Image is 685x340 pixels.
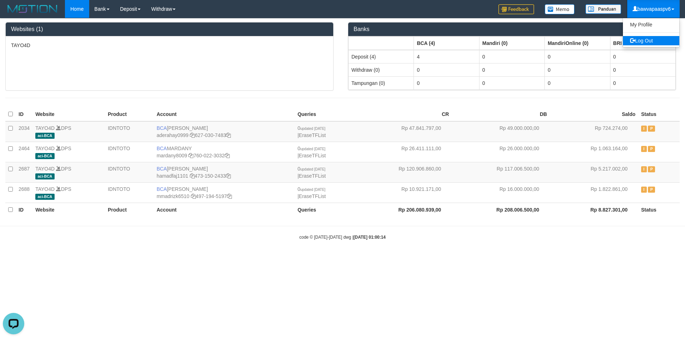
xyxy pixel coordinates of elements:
a: aderahay0999 [157,132,189,138]
span: Paused [648,146,655,152]
td: DPS [32,142,105,162]
span: Inactive [641,126,647,132]
a: TAYO4D [35,125,55,131]
td: Rp 5.217.002,00 [550,162,638,182]
th: Queries [295,203,354,217]
a: Copy mardany8009 to clipboard [188,153,193,158]
span: | [298,125,326,138]
a: Copy 7600223032 to clipboard [225,153,230,158]
td: DPS [32,182,105,203]
td: 0 [479,76,544,90]
span: | [298,166,326,179]
th: DB [452,107,550,121]
td: 0 [479,63,544,76]
th: CR [354,107,452,121]
th: Product [105,107,154,121]
td: DPS [32,121,105,142]
th: Queries [295,107,354,121]
td: Deposit (4) [349,50,414,64]
a: My Profile [623,20,679,29]
th: Status [638,203,680,217]
a: EraseTFList [299,173,326,179]
a: Copy mmadrizk6510 to clipboard [191,193,196,199]
td: 0 [545,63,610,76]
td: DPS [32,162,105,182]
th: Saldo [550,107,638,121]
td: Rp 1.822.861,00 [550,182,638,203]
td: Rp 26.411.111,00 [354,142,452,162]
td: 0 [610,50,675,64]
a: mardany8009 [157,153,187,158]
td: 0 [479,50,544,64]
td: 0 [610,76,675,90]
a: TAYO4D [35,186,55,192]
span: 0 [298,166,325,172]
th: Rp 8.827.301,00 [550,203,638,217]
th: Website [32,107,105,121]
span: Inactive [641,146,647,152]
span: updated [DATE] [300,188,325,192]
th: Group: activate to sort column ascending [479,36,544,50]
span: updated [DATE] [300,127,325,131]
span: BCA [157,125,167,131]
h3: Websites (1) [11,26,328,32]
a: Copy 4971945197 to clipboard [227,193,232,199]
a: EraseTFList [299,132,326,138]
a: mmadrizk6510 [157,193,189,199]
td: 0 [414,63,479,76]
span: Paused [648,166,655,172]
span: updated [DATE] [300,167,325,171]
a: TAYO4D [35,166,55,172]
img: Feedback.jpg [498,4,534,14]
th: Group: activate to sort column ascending [414,36,479,50]
th: Account [154,203,295,217]
span: aci-BCA [35,173,54,179]
th: Account [154,107,295,121]
td: 0 [545,76,610,90]
span: Paused [648,187,655,193]
a: Copy 6270307483 to clipboard [226,132,231,138]
a: Log Out [623,36,679,45]
td: Rp 26.000.000,00 [452,142,550,162]
span: 0 [298,186,325,192]
td: 2464 [16,142,32,162]
td: 4 [414,50,479,64]
button: Open LiveChat chat widget [3,3,24,24]
td: IDNTOTO [105,121,154,142]
span: BCA [157,186,167,192]
td: [PERSON_NAME] 627-030-7483 [154,121,295,142]
span: Inactive [641,166,647,172]
th: Group: activate to sort column ascending [545,36,610,50]
td: 0 [610,63,675,76]
span: | [298,186,326,199]
th: Group: activate to sort column ascending [610,36,675,50]
th: ID [16,107,32,121]
span: | [298,146,326,158]
th: Group: activate to sort column ascending [349,36,414,50]
th: ID [16,203,32,217]
a: EraseTFList [299,153,326,158]
span: aci-BCA [35,153,54,159]
span: aci-BCA [35,194,54,200]
td: IDNTOTO [105,162,154,182]
td: 2687 [16,162,32,182]
th: Product [105,203,154,217]
th: Website [32,203,105,217]
td: Rp 117.006.500,00 [452,162,550,182]
td: IDNTOTO [105,182,154,203]
td: 0 [545,50,610,64]
img: Button%20Memo.svg [545,4,575,14]
td: 2688 [16,182,32,203]
td: 0 [414,76,479,90]
td: Rp 47.841.797,00 [354,121,452,142]
td: Rp 16.000.000,00 [452,182,550,203]
p: TAYO4D [11,42,328,49]
span: updated [DATE] [300,147,325,151]
td: [PERSON_NAME] 473-150-2433 [154,162,295,182]
a: TAYO4D [35,146,55,151]
a: Copy hamadfaj1101 to clipboard [190,173,195,179]
span: BCA [157,146,167,151]
strong: [DATE] 01:00:14 [354,235,386,240]
th: Status [638,107,680,121]
td: IDNTOTO [105,142,154,162]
